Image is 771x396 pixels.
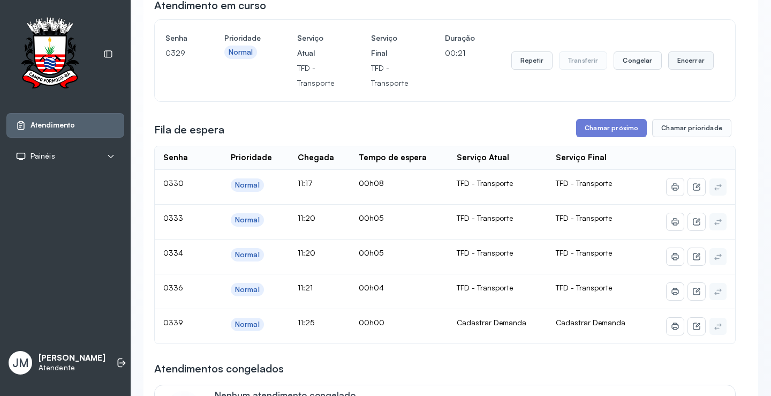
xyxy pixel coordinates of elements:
[165,31,188,46] h4: Senha
[556,318,625,327] span: Cadastrar Demanda
[445,31,475,46] h4: Duração
[165,46,188,61] p: 0329
[163,178,184,188] span: 0330
[457,153,509,163] div: Serviço Atual
[235,215,260,225] div: Normal
[556,153,607,163] div: Serviço Final
[298,248,315,257] span: 11:20
[163,153,188,163] div: Senha
[231,153,272,163] div: Prioridade
[445,46,475,61] p: 00:21
[371,61,409,91] p: TFD - Transporte
[556,213,612,222] span: TFD - Transporte
[614,51,661,70] button: Congelar
[298,213,315,222] span: 11:20
[163,283,183,292] span: 0336
[511,51,553,70] button: Repetir
[298,318,314,327] span: 11:25
[556,178,612,188] span: TFD - Transporte
[11,17,88,92] img: Logotipo do estabelecimento
[235,285,260,294] div: Normal
[576,119,647,137] button: Chamar próximo
[229,48,253,57] div: Normal
[371,31,409,61] h4: Serviço Final
[457,178,539,188] div: TFD - Transporte
[39,353,105,363] p: [PERSON_NAME]
[297,61,335,91] p: TFD - Transporte
[359,248,383,257] span: 00h05
[297,31,335,61] h4: Serviço Atual
[457,318,539,327] div: Cadastrar Demanda
[39,363,105,372] p: Atendente
[16,120,115,131] a: Atendimento
[359,283,384,292] span: 00h04
[359,318,384,327] span: 00h00
[154,122,224,137] h3: Fila de espera
[359,213,383,222] span: 00h05
[556,248,612,257] span: TFD - Transporte
[457,213,539,223] div: TFD - Transporte
[154,361,284,376] h3: Atendimentos congelados
[298,283,313,292] span: 11:21
[224,31,261,46] h4: Prioridade
[298,178,313,188] span: 11:17
[457,283,539,293] div: TFD - Transporte
[235,250,260,259] div: Normal
[359,178,384,188] span: 00h08
[31,152,55,161] span: Painéis
[652,119,731,137] button: Chamar prioridade
[298,153,334,163] div: Chegada
[235,181,260,190] div: Normal
[163,248,183,257] span: 0334
[163,318,183,327] span: 0339
[31,121,75,130] span: Atendimento
[668,51,714,70] button: Encerrar
[556,283,612,292] span: TFD - Transporte
[163,213,183,222] span: 0333
[359,153,427,163] div: Tempo de espera
[235,320,260,329] div: Normal
[457,248,539,258] div: TFD - Transporte
[559,51,608,70] button: Transferir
